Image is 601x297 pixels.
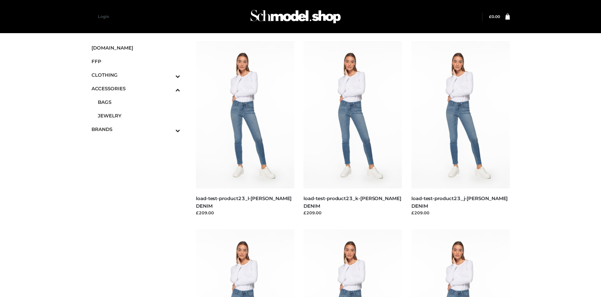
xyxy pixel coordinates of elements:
span: BAGS [98,98,180,106]
img: Schmodel Admin 964 [248,4,343,29]
span: CLOTHING [91,71,180,79]
bdi: 0.00 [489,14,500,19]
a: ACCESSORIESToggle Submenu [91,82,180,95]
a: FFP [91,55,180,68]
a: load-test-product23_k-[PERSON_NAME] DENIM [303,195,401,209]
a: JEWELRY [98,109,180,122]
span: JEWELRY [98,112,180,119]
a: load-test-product23_j-[PERSON_NAME] DENIM [411,195,508,209]
a: BAGS [98,95,180,109]
span: BRANDS [91,126,180,133]
a: Login [98,14,109,19]
span: FFP [91,58,180,65]
button: Toggle Submenu [158,122,180,136]
a: CLOTHINGToggle Submenu [91,68,180,82]
button: Toggle Submenu [158,68,180,82]
span: [DOMAIN_NAME] [91,44,180,51]
span: ACCESSORIES [91,85,180,92]
div: £209.00 [196,210,294,216]
a: load-test-product23_l-[PERSON_NAME] DENIM [196,195,292,209]
button: Toggle Submenu [158,82,180,95]
a: BRANDSToggle Submenu [91,122,180,136]
span: £ [489,14,492,19]
div: £209.00 [303,210,402,216]
a: £0.00 [489,14,500,19]
a: [DOMAIN_NAME] [91,41,180,55]
div: £209.00 [411,210,510,216]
